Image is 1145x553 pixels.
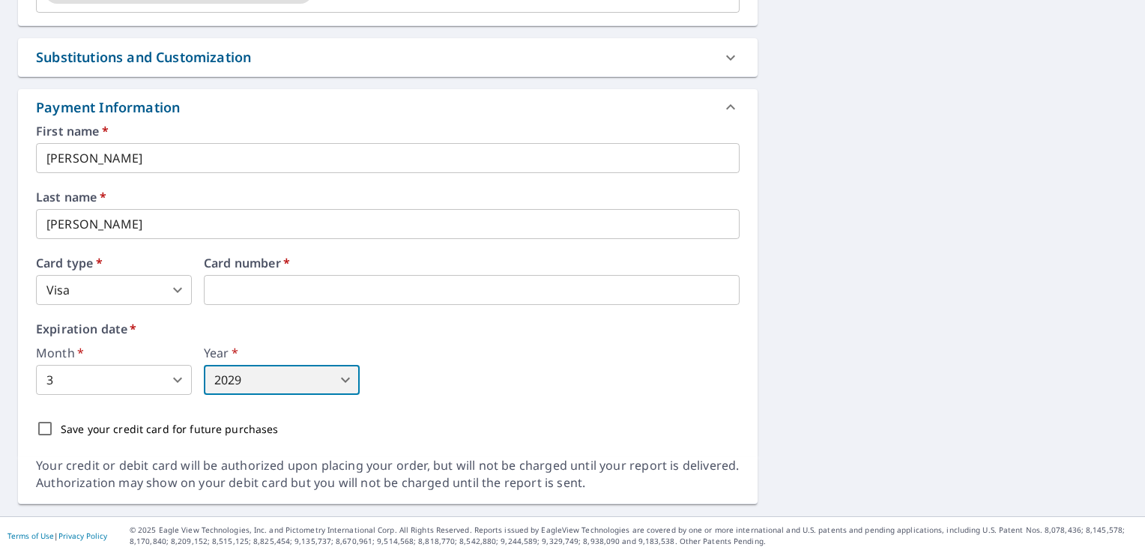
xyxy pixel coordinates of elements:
p: | [7,531,107,540]
label: Expiration date [36,323,740,335]
a: Terms of Use [7,531,54,541]
label: Card number [204,257,740,269]
label: Year [204,347,360,359]
label: Last name [36,191,740,203]
label: First name [36,125,740,137]
label: Card type [36,257,192,269]
div: 2029 [204,365,360,395]
div: Visa [36,275,192,305]
label: Month [36,347,192,359]
div: Your credit or debit card will be authorized upon placing your order, but will not be charged unt... [36,457,740,492]
div: Substitutions and Customization [18,38,758,76]
p: © 2025 Eagle View Technologies, Inc. and Pictometry International Corp. All Rights Reserved. Repo... [130,525,1138,547]
p: Save your credit card for future purchases [61,421,279,437]
div: Payment Information [18,89,758,125]
div: Substitutions and Customization [36,47,251,67]
iframe: secure payment field [204,275,740,305]
a: Privacy Policy [58,531,107,541]
div: 3 [36,365,192,395]
div: Payment Information [36,97,186,118]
